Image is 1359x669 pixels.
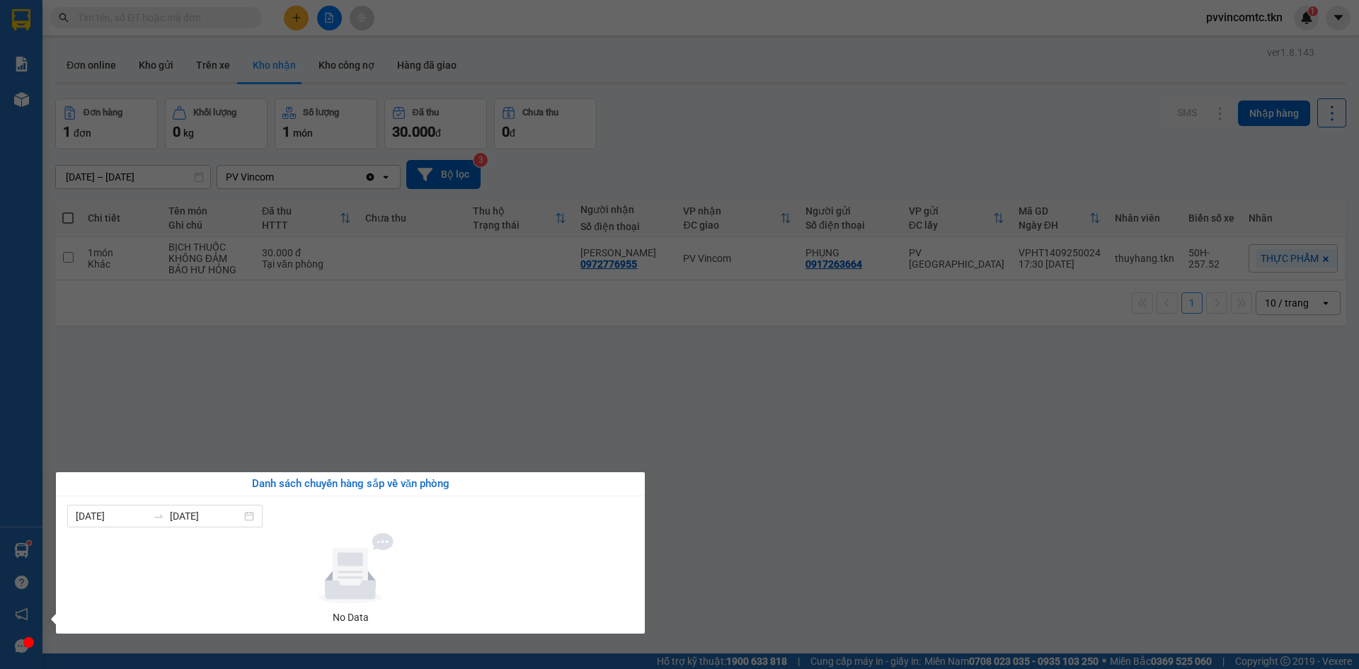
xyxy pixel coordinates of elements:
[170,508,241,524] input: Đến ngày
[67,476,633,493] div: Danh sách chuyến hàng sắp về văn phòng
[153,510,164,522] span: to
[73,610,628,625] div: No Data
[153,510,164,522] span: swap-right
[76,508,147,524] input: Từ ngày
